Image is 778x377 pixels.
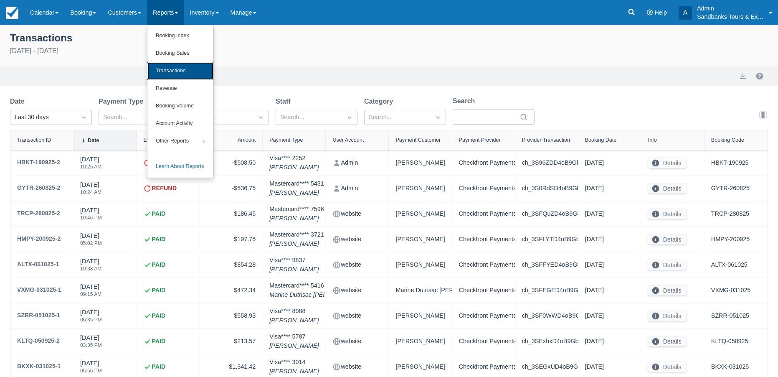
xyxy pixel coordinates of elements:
[152,235,165,244] strong: PAID
[80,206,102,225] div: [DATE]
[395,157,445,169] div: [PERSON_NAME]
[711,286,750,295] a: VXMG-031025
[585,336,634,347] div: [DATE]
[147,80,213,97] a: Revenue
[648,336,687,346] button: Details
[647,10,653,15] i: Help
[332,336,382,347] div: website
[395,137,441,143] div: Payment Customer
[395,310,445,322] div: [PERSON_NAME]
[648,209,687,219] button: Details
[459,183,508,194] div: Checkfront Payments
[522,336,571,347] div: ch_3SExhxD4oB9Gbrmp2IFRnexg
[80,113,88,122] span: Dropdown icon
[152,362,165,372] strong: PAID
[147,115,213,132] a: Account Activity
[332,183,382,194] div: Admin
[80,232,102,251] div: [DATE]
[269,316,319,325] em: [PERSON_NAME]
[697,4,764,13] p: Admin
[17,183,61,193] div: GYTR-260825-2
[17,285,61,296] a: VXMG-031025-1
[206,259,256,271] div: $854.28
[648,260,687,270] button: Details
[585,234,634,245] div: [DATE]
[585,157,634,169] div: [DATE]
[206,157,256,169] div: -$508.50
[147,62,213,80] a: Transactions
[206,234,256,245] div: $197.75
[459,361,508,373] div: Checkfront Payments
[711,209,749,219] a: TRCP-280825
[711,235,750,244] a: HMPY-200925
[152,260,165,270] strong: PAID
[522,234,571,245] div: ch_3SFLYTD4oB9Gbrmp0T9dJEcm
[80,190,101,195] div: 10:24 AM
[88,138,99,143] div: Date
[10,46,768,56] div: [DATE] - [DATE]
[17,234,61,244] div: HMPY-200925-2
[711,311,749,321] a: SZRR-051025
[711,362,749,372] a: BKXK-031025
[269,214,324,223] em: [PERSON_NAME]
[345,113,354,122] span: Dropdown icon
[522,157,571,169] div: ch_3S96ZDD4oB9Gbrmp1KIkfKiM_r2
[648,362,687,372] button: Details
[17,157,60,169] a: HBKT-190925-2
[332,259,382,271] div: website
[332,137,364,143] div: User Account
[711,184,750,193] a: GYTR-260825
[453,96,478,106] label: Search
[522,310,571,322] div: ch_3SF0WWD4oB9Gbrmp0jTpdq99
[585,361,634,373] div: [DATE]
[459,310,508,322] div: Checkfront Payments
[80,155,101,174] div: [DATE]
[80,343,102,348] div: 03:35 PM
[648,311,687,321] button: Details
[522,259,571,271] div: ch_3SFFYED4oB9Gbrmp2suACeyf
[459,336,508,347] div: Checkfront Payments
[648,158,687,168] button: Details
[147,132,213,150] a: Other Reports
[269,341,319,351] em: [PERSON_NAME]
[269,239,324,249] em: [PERSON_NAME]
[269,290,362,300] em: Marine Dutrisac [PERSON_NAME]
[585,183,634,194] div: [DATE]
[711,337,748,346] a: KLTQ-050925
[147,158,213,176] a: Learn About Reports
[152,184,177,193] strong: REFUND
[15,113,72,122] div: Last 30 days
[80,368,102,373] div: 05:56 PM
[269,163,319,172] em: [PERSON_NAME]
[10,97,28,107] label: Date
[395,259,445,271] div: [PERSON_NAME]
[395,336,445,347] div: [PERSON_NAME]
[147,27,213,45] a: Booking Index
[17,361,61,371] div: BKXK-031025-1
[395,183,445,194] div: [PERSON_NAME]
[332,361,382,373] div: website
[80,181,101,200] div: [DATE]
[17,183,61,194] a: GYTR-260825-2
[6,7,18,19] img: checkfront-main-nav-mini-logo.png
[648,234,687,245] button: Details
[585,137,617,143] div: Booking Date
[459,259,508,271] div: Checkfront Payments
[269,205,324,223] div: Mastercard **** 7596
[697,13,764,21] p: Sandbanks Tours & Experiences
[99,97,147,107] label: Payment Type
[269,367,319,376] em: [PERSON_NAME]
[152,337,165,346] strong: PAID
[522,137,570,143] div: Provider Transaction
[585,310,634,322] div: [DATE]
[648,183,687,194] button: Details
[269,281,362,299] div: Mastercard **** 5416
[332,310,382,322] div: website
[17,310,60,322] a: SZRR-051025-1
[206,310,256,322] div: $558.93
[17,208,60,220] a: TRCP-280825-2
[147,45,213,62] a: Booking Sales
[152,286,165,295] strong: PAID
[80,308,102,327] div: [DATE]
[147,97,213,115] a: Booking Volume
